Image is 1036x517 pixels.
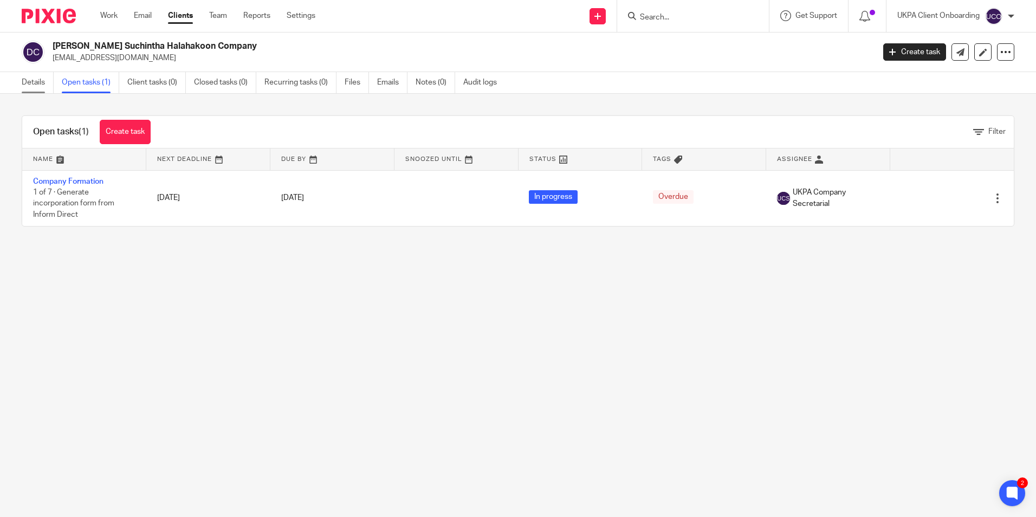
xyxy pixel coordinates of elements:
a: Emails [377,72,407,93]
a: Open tasks (1) [62,72,119,93]
a: Company Formation [33,178,103,185]
div: 2 [1017,477,1028,488]
span: In progress [529,190,578,204]
a: Create task [883,43,946,61]
a: Recurring tasks (0) [264,72,336,93]
p: UKPA Client Onboarding [897,10,980,21]
a: Details [22,72,54,93]
h2: [PERSON_NAME] Suchintha Halahakoon Company [53,41,704,52]
img: svg%3E [777,192,790,205]
a: Client tasks (0) [127,72,186,93]
span: Status [529,156,556,162]
a: Reports [243,10,270,21]
span: Overdue [653,190,694,204]
span: UKPA Company Secretarial [793,187,879,209]
a: Files [345,72,369,93]
a: Team [209,10,227,21]
input: Search [639,13,736,23]
span: Tags [653,156,671,162]
span: (1) [79,127,89,136]
a: Audit logs [463,72,505,93]
a: Clients [168,10,193,21]
img: Pixie [22,9,76,23]
a: Closed tasks (0) [194,72,256,93]
span: Snoozed Until [405,156,462,162]
p: [EMAIL_ADDRESS][DOMAIN_NAME] [53,53,867,63]
span: Filter [988,128,1006,135]
a: Settings [287,10,315,21]
a: Create task [100,120,151,144]
img: svg%3E [985,8,1002,25]
td: [DATE] [146,170,270,226]
a: Notes (0) [416,72,455,93]
a: Work [100,10,118,21]
span: Get Support [795,12,837,20]
h1: Open tasks [33,126,89,138]
a: Email [134,10,152,21]
span: 1 of 7 · Generate incorporation form from Inform Direct [33,189,114,218]
span: [DATE] [281,194,304,202]
img: svg%3E [22,41,44,63]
